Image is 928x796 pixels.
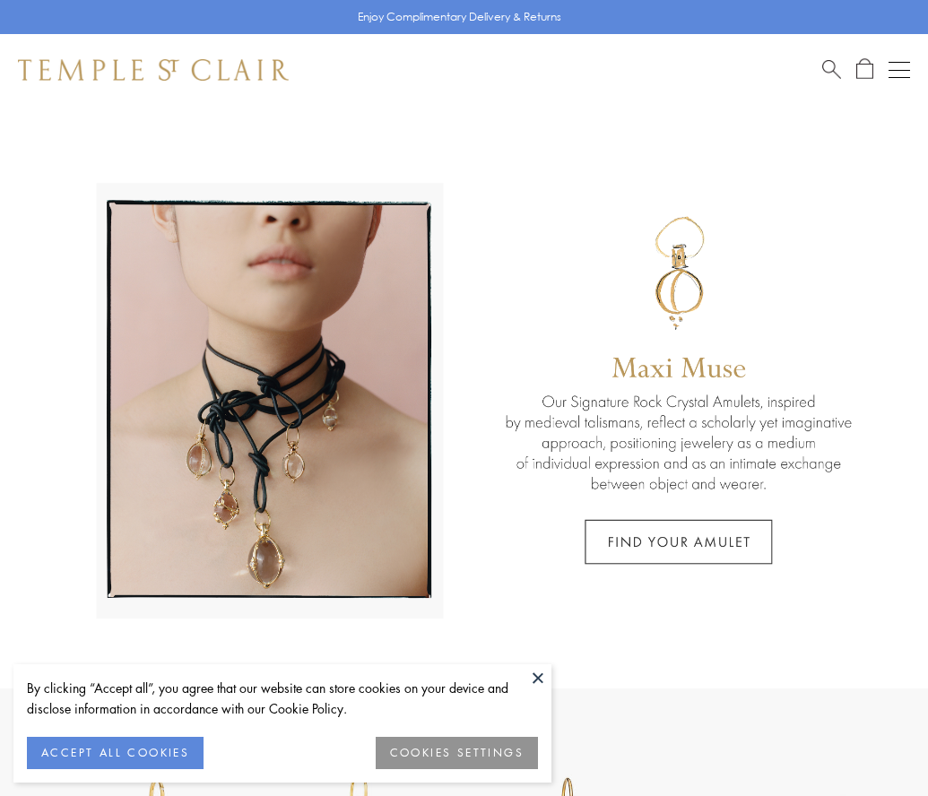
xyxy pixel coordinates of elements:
button: Open navigation [889,59,910,81]
p: Enjoy Complimentary Delivery & Returns [358,8,561,26]
button: ACCEPT ALL COOKIES [27,737,204,769]
div: By clicking “Accept all”, you agree that our website can store cookies on your device and disclos... [27,678,538,719]
a: Search [822,58,841,81]
button: COOKIES SETTINGS [376,737,538,769]
img: Temple St. Clair [18,59,289,81]
a: Open Shopping Bag [856,58,873,81]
